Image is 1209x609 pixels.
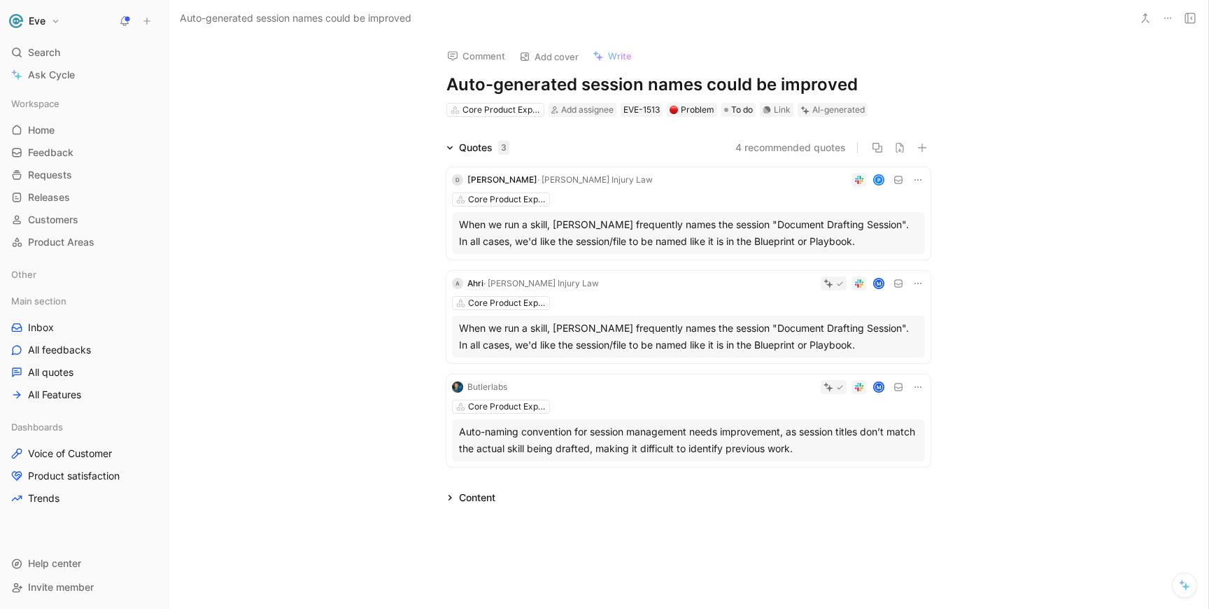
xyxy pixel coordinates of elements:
div: Quotes3 [441,139,515,156]
span: Feedback [28,146,73,160]
span: All Features [28,388,81,402]
h1: Eve [29,15,45,27]
div: To do [721,103,756,117]
div: Core Product Experience [462,103,541,117]
a: Product Areas [6,232,162,253]
span: Invite member [28,581,94,593]
img: Eve [9,14,23,28]
span: Voice of Customer [28,447,112,461]
div: Quotes [459,139,509,156]
button: Add cover [513,47,585,66]
div: Other [6,264,162,285]
div: Invite member [6,577,162,598]
span: Dashboards [11,420,63,434]
div: Main section [6,290,162,311]
a: Releases [6,187,162,208]
span: Product Areas [28,235,94,249]
span: Requests [28,168,72,182]
div: When we run a skill, [PERSON_NAME] frequently names the session "Document Drafting Session". In a... [459,216,918,250]
span: Help center [28,557,81,569]
span: Inbox [28,321,54,335]
a: Trends [6,488,162,509]
span: Other [11,267,36,281]
button: Comment [441,46,511,66]
div: Content [459,489,495,506]
span: Main section [11,294,66,308]
div: Core Product Experience [468,296,546,310]
span: All feedbacks [28,343,91,357]
a: Requests [6,164,162,185]
div: 3 [498,141,509,155]
div: DashboardsVoice of CustomerProduct satisfactionTrends [6,416,162,509]
span: Trends [28,491,59,505]
div: Content [441,489,501,506]
div: Core Product Experience [468,192,546,206]
a: Ask Cycle [6,64,162,85]
a: Inbox [6,317,162,338]
span: Home [28,123,55,137]
span: · [PERSON_NAME] Injury Law [537,174,653,185]
span: Write [608,50,632,62]
span: Add assignee [561,104,614,115]
div: Problem [670,103,714,117]
button: EveEve [6,11,64,31]
div: Other [6,264,162,289]
div: EVE-1513 [623,103,660,117]
a: All quotes [6,362,162,383]
div: M [875,383,884,392]
span: Ahri [467,278,483,288]
span: Customers [28,213,78,227]
div: Search [6,42,162,63]
div: Dashboards [6,416,162,437]
a: All Features [6,384,162,405]
span: [PERSON_NAME] [467,174,537,185]
div: Workspace [6,93,162,114]
button: Write [586,46,638,66]
div: D [452,174,463,185]
span: Auto-generated session names could be improved [180,10,411,27]
h1: Auto-generated session names could be improved [446,73,931,96]
div: Help center [6,553,162,574]
a: All feedbacks [6,339,162,360]
div: When we run a skill, [PERSON_NAME] frequently names the session "Document Drafting Session". In a... [459,320,918,353]
img: 🔴 [670,106,678,114]
div: Link [774,103,791,117]
span: To do [731,103,753,117]
span: Ask Cycle [28,66,75,83]
span: Search [28,44,60,61]
a: Feedback [6,142,162,163]
span: · [PERSON_NAME] Injury Law [483,278,599,288]
div: AI-generated [812,103,865,117]
div: Core Product Experience [468,400,546,414]
a: Customers [6,209,162,230]
span: Workspace [11,97,59,111]
div: Butlerlabs [467,380,507,394]
div: 🔴Problem [667,103,717,117]
a: Product satisfaction [6,465,162,486]
div: A [452,278,463,289]
a: Home [6,120,162,141]
div: M [875,279,884,288]
div: Main sectionInboxAll feedbacksAll quotesAll Features [6,290,162,405]
button: 4 recommended quotes [735,139,846,156]
img: 8661671617239_6066f2401eca0219f8ec_192.png [452,381,463,393]
span: All quotes [28,365,73,379]
div: Auto-naming convention for session management needs improvement, as session titles don’t match th... [459,423,918,457]
div: P [875,176,884,185]
a: Voice of Customer [6,443,162,464]
span: Product satisfaction [28,469,120,483]
span: Releases [28,190,70,204]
